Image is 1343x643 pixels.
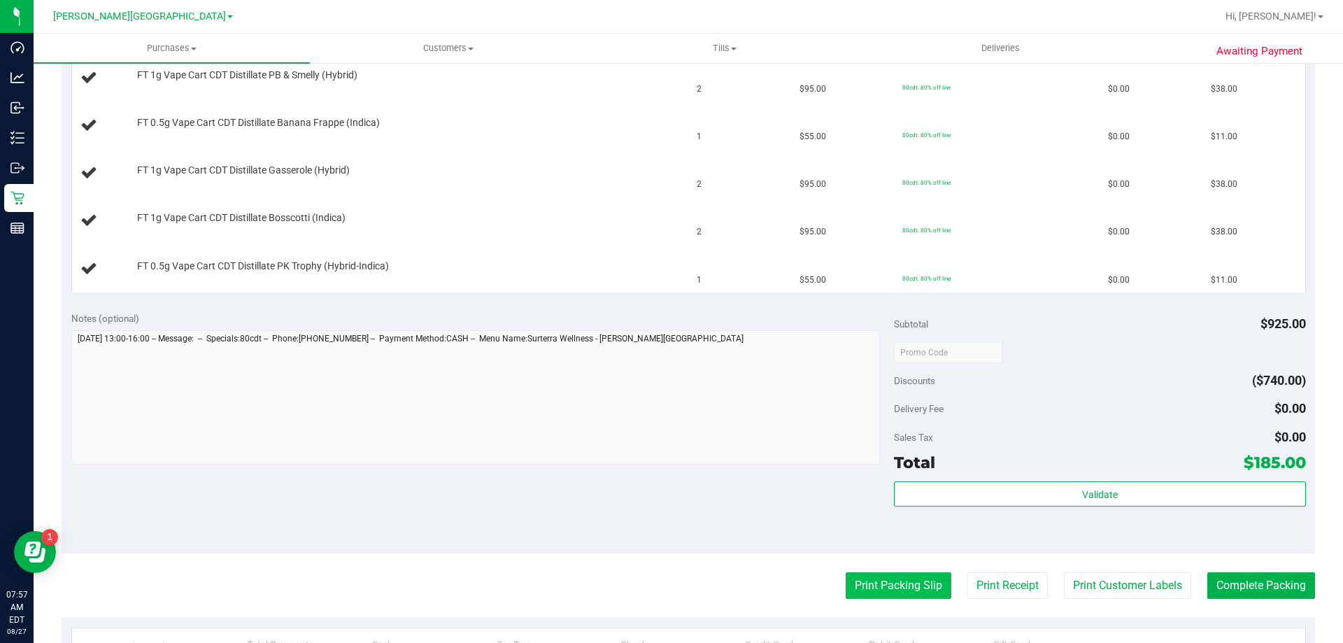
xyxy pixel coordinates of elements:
[1274,430,1306,444] span: $0.00
[137,211,346,225] span: FT 1g Vape Cart CDT Distillate Bosscotti (Indica)
[1252,373,1306,388] span: ($740.00)
[34,34,310,63] a: Purchases
[800,178,826,191] span: $95.00
[6,588,27,626] p: 07:57 AM EDT
[1244,453,1306,472] span: $185.00
[587,42,862,55] span: Tills
[1274,401,1306,416] span: $0.00
[10,191,24,205] inline-svg: Retail
[1260,316,1306,331] span: $925.00
[800,225,826,239] span: $95.00
[902,179,951,186] span: 80cdt: 80% off line
[894,318,928,330] span: Subtotal
[902,275,951,282] span: 80cdt: 80% off line
[697,83,702,96] span: 2
[902,132,951,139] span: 80cdt: 80% off line
[137,164,350,177] span: FT 1g Vape Cart CDT Distillate Gasserole (Hybrid)
[1216,43,1302,59] span: Awaiting Payment
[10,71,24,85] inline-svg: Analytics
[14,531,56,573] iframe: Resource center
[894,481,1305,507] button: Validate
[1225,10,1316,22] span: Hi, [PERSON_NAME]!
[800,83,826,96] span: $95.00
[53,10,226,22] span: [PERSON_NAME][GEOGRAPHIC_DATA]
[697,130,702,143] span: 1
[1108,130,1130,143] span: $0.00
[137,116,380,129] span: FT 0.5g Vape Cart CDT Distillate Banana Frappe (Indica)
[902,227,951,234] span: 80cdt: 80% off line
[586,34,862,63] a: Tills
[34,42,310,55] span: Purchases
[894,432,933,443] span: Sales Tax
[1211,225,1237,239] span: $38.00
[894,403,944,414] span: Delivery Fee
[310,34,586,63] a: Customers
[1108,225,1130,239] span: $0.00
[800,274,826,287] span: $55.00
[697,274,702,287] span: 1
[10,41,24,55] inline-svg: Dashboard
[10,131,24,145] inline-svg: Inventory
[1082,489,1118,500] span: Validate
[697,225,702,239] span: 2
[1108,274,1130,287] span: $0.00
[800,130,826,143] span: $55.00
[894,342,1002,363] input: Promo Code
[1108,83,1130,96] span: $0.00
[697,178,702,191] span: 2
[1207,572,1315,599] button: Complete Packing
[1211,83,1237,96] span: $38.00
[10,101,24,115] inline-svg: Inbound
[1064,572,1191,599] button: Print Customer Labels
[894,368,935,393] span: Discounts
[137,260,389,273] span: FT 0.5g Vape Cart CDT Distillate PK Trophy (Hybrid-Indica)
[137,69,357,82] span: FT 1g Vape Cart CDT Distillate PB & Smelly (Hybrid)
[1108,178,1130,191] span: $0.00
[10,221,24,235] inline-svg: Reports
[1211,130,1237,143] span: $11.00
[962,42,1039,55] span: Deliveries
[71,313,139,324] span: Notes (optional)
[902,84,951,91] span: 80cdt: 80% off line
[1211,274,1237,287] span: $11.00
[311,42,585,55] span: Customers
[1211,178,1237,191] span: $38.00
[846,572,951,599] button: Print Packing Slip
[41,529,58,546] iframe: Resource center unread badge
[967,572,1048,599] button: Print Receipt
[894,453,935,472] span: Total
[10,161,24,175] inline-svg: Outbound
[6,626,27,637] p: 08/27
[862,34,1139,63] a: Deliveries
